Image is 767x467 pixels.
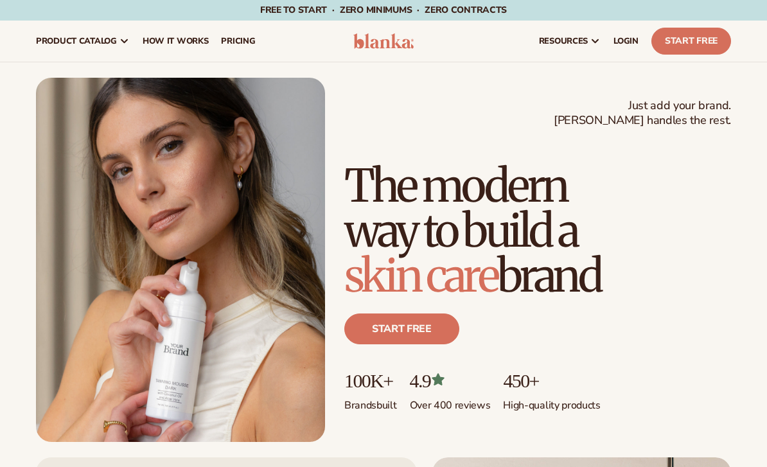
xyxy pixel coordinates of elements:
[215,21,261,62] a: pricing
[344,370,397,391] p: 100K+
[221,36,255,46] span: pricing
[607,21,645,62] a: LOGIN
[36,36,117,46] span: product catalog
[260,4,507,16] span: Free to start · ZERO minimums · ZERO contracts
[410,370,491,391] p: 4.9
[613,36,639,46] span: LOGIN
[344,391,397,412] p: Brands built
[651,28,731,55] a: Start Free
[353,33,414,49] img: logo
[410,391,491,412] p: Over 400 reviews
[533,21,607,62] a: resources
[554,98,731,128] span: Just add your brand. [PERSON_NAME] handles the rest.
[503,370,600,391] p: 450+
[503,391,600,412] p: High-quality products
[344,163,731,298] h1: The modern way to build a brand
[143,36,209,46] span: How It Works
[344,313,459,344] a: Start free
[344,247,497,304] span: skin care
[30,21,136,62] a: product catalog
[539,36,588,46] span: resources
[136,21,215,62] a: How It Works
[36,78,325,442] img: Female holding tanning mousse.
